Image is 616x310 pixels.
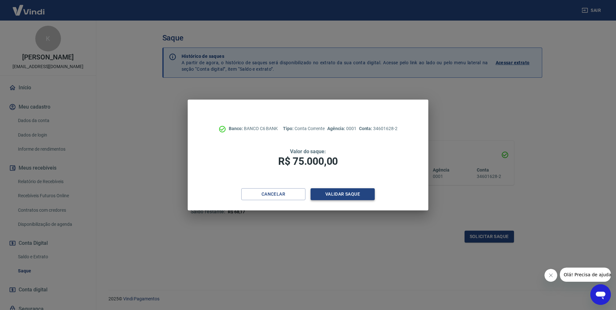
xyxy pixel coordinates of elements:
iframe: Fechar mensagem [544,269,557,282]
span: R$ 75.000,00 [278,155,338,167]
span: Olá! Precisa de ajuda? [4,4,54,10]
iframe: Botão para abrir a janela de mensagens [590,284,611,305]
p: 34601628-2 [359,125,398,132]
p: BANCO C6 BANK [229,125,278,132]
button: Validar saque [311,188,375,200]
iframe: Mensagem da empresa [560,268,611,282]
p: Conta Corrente [283,125,325,132]
span: Valor do saque: [290,148,326,155]
span: Conta: [359,126,373,131]
span: Tipo: [283,126,295,131]
span: Banco: [229,126,244,131]
span: Agência: [327,126,346,131]
button: Cancelar [241,188,305,200]
p: 0001 [327,125,356,132]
